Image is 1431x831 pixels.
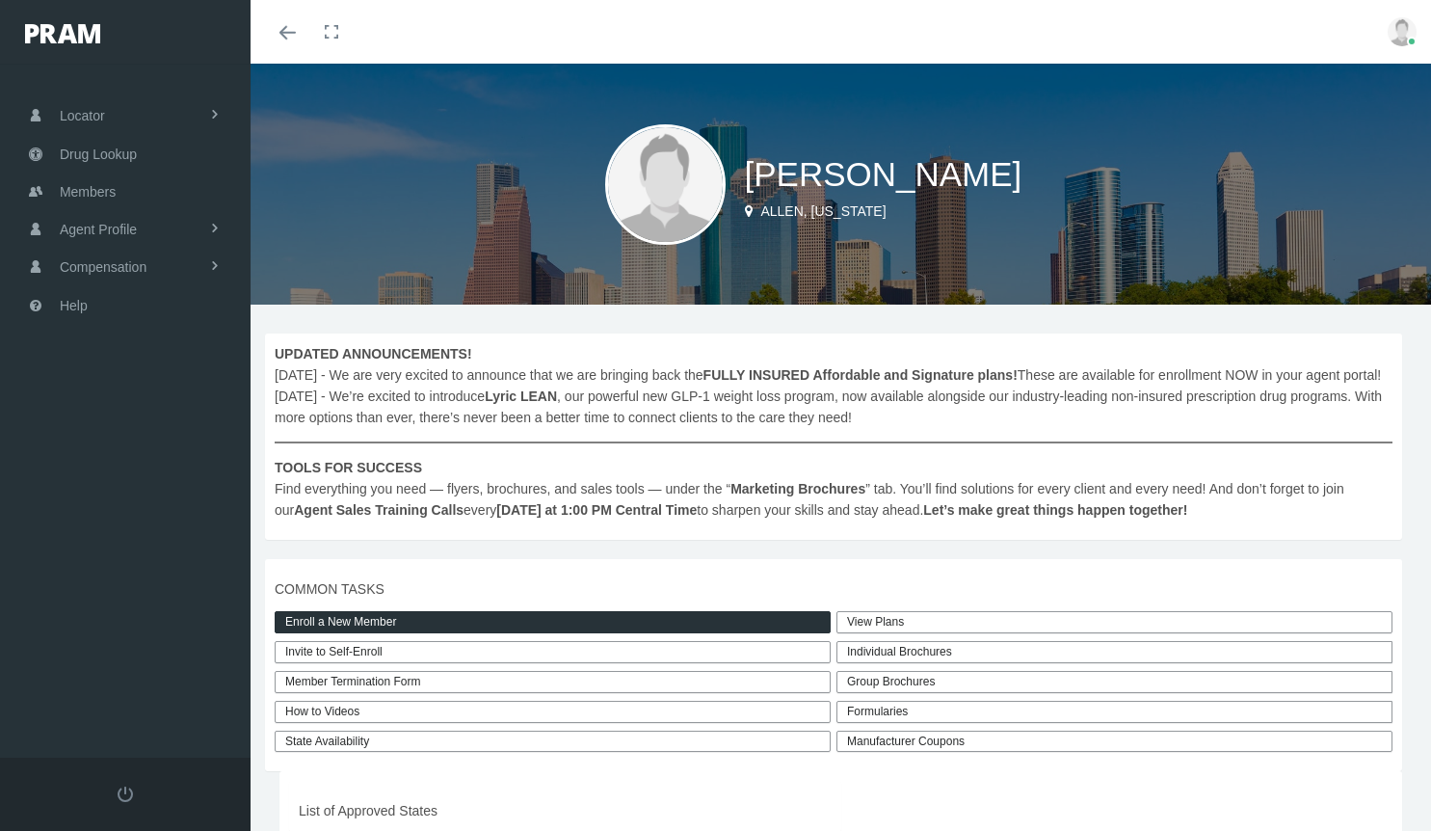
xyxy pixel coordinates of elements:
span: Compensation [60,249,146,285]
a: View Plans [836,611,1392,633]
a: Enroll a New Member [275,611,831,633]
b: Lyric LEAN [485,389,557,404]
a: Member Termination Form [275,671,831,693]
span: [PERSON_NAME] [745,155,1022,193]
a: Invite to Self-Enroll [275,641,831,663]
div: Formularies [836,701,1392,723]
b: FULLY INSURED Affordable and Signature plans! [703,367,1018,383]
div: Individual Brochures [836,641,1392,663]
span: COMMON TASKS [275,578,1392,600]
b: Agent Sales Training Calls [294,502,464,518]
b: Let’s make great things happen together! [923,502,1187,518]
span: Members [60,174,116,210]
img: user-placeholder.jpg [605,124,726,245]
span: [DATE] - We are very excited to announce that we are bringing back the These are available for en... [275,343,1392,521]
b: Marketing Brochures [730,481,865,496]
b: [DATE] at 1:00 PM Central Time [496,502,697,518]
img: PRAM_20_x_78.png [25,24,100,43]
span: Drug Lookup [60,136,137,173]
b: TOOLS FOR SUCCESS [275,460,422,475]
a: How to Videos [275,701,831,723]
div: Group Brochures [836,671,1392,693]
a: State Availability [275,731,831,753]
span: List of Approved States [299,800,832,821]
span: ALLEN, [US_STATE] [760,203,886,219]
img: user-placeholder.jpg [1388,17,1417,46]
span: Agent Profile [60,211,137,248]
a: Manufacturer Coupons [836,731,1392,753]
b: UPDATED ANNOUNCEMENTS! [275,346,472,362]
span: Help [60,287,88,324]
span: Locator [60,97,105,134]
